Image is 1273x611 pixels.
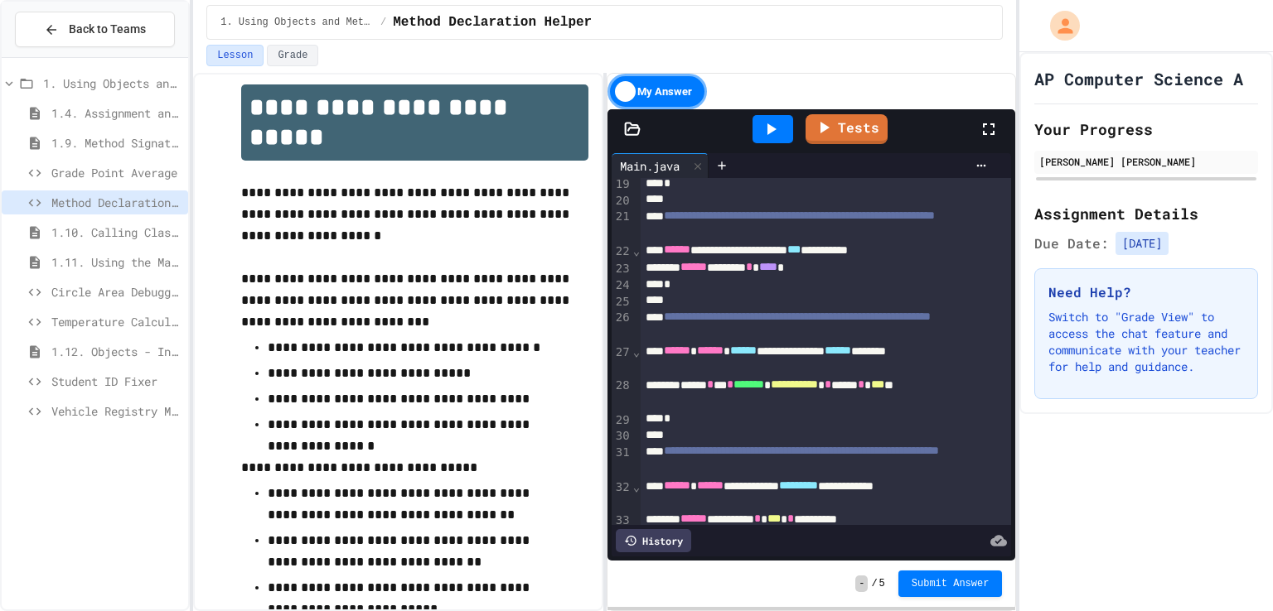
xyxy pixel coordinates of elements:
[632,244,641,257] span: Fold line
[612,479,632,512] div: 32
[612,157,688,175] div: Main.java
[612,277,632,294] div: 24
[1034,233,1109,253] span: Due Date:
[632,480,641,493] span: Fold line
[616,529,691,552] div: History
[612,344,632,378] div: 27
[612,378,632,412] div: 28
[51,313,182,330] span: Temperature Calculator Helper
[612,294,632,310] div: 25
[43,75,182,92] span: 1. Using Objects and Methods
[879,577,885,590] span: 5
[612,243,632,261] div: 22
[1034,202,1258,225] h2: Assignment Details
[1116,232,1169,255] span: [DATE]
[612,176,632,193] div: 19
[612,412,632,429] div: 29
[51,194,182,211] span: Method Declaration Helper
[51,164,182,181] span: Grade Point Average
[632,345,641,358] span: Fold line
[1034,118,1258,141] h2: Your Progress
[612,445,632,479] div: 31
[898,570,1003,597] button: Submit Answer
[51,134,182,152] span: 1.9. Method Signatures
[612,209,632,243] div: 21
[51,373,182,390] span: Student ID Fixer
[612,153,709,178] div: Main.java
[612,193,632,209] div: 20
[1033,7,1084,45] div: My Account
[206,45,264,66] button: Lesson
[1048,282,1244,302] h3: Need Help?
[612,261,632,278] div: 23
[912,577,990,590] span: Submit Answer
[380,16,386,29] span: /
[1039,154,1253,169] div: [PERSON_NAME] [PERSON_NAME]
[1048,309,1244,375] p: Switch to "Grade View" to access the chat feature and communicate with your teacher for help and ...
[612,512,632,530] div: 33
[1034,67,1243,90] h1: AP Computer Science A
[51,402,182,420] span: Vehicle Registry Manager
[806,114,888,144] a: Tests
[15,12,175,47] button: Back to Teams
[267,45,318,66] button: Grade
[220,16,374,29] span: 1. Using Objects and Methods
[51,104,182,122] span: 1.4. Assignment and Input
[51,283,182,301] span: Circle Area Debugger
[612,310,632,344] div: 26
[69,21,146,38] span: Back to Teams
[51,343,182,360] span: 1.12. Objects - Instances of Classes
[393,12,592,32] span: Method Declaration Helper
[51,253,182,271] span: 1.11. Using the Math Class
[855,575,868,592] span: -
[51,224,182,241] span: 1.10. Calling Class Methods
[871,577,877,590] span: /
[612,428,632,445] div: 30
